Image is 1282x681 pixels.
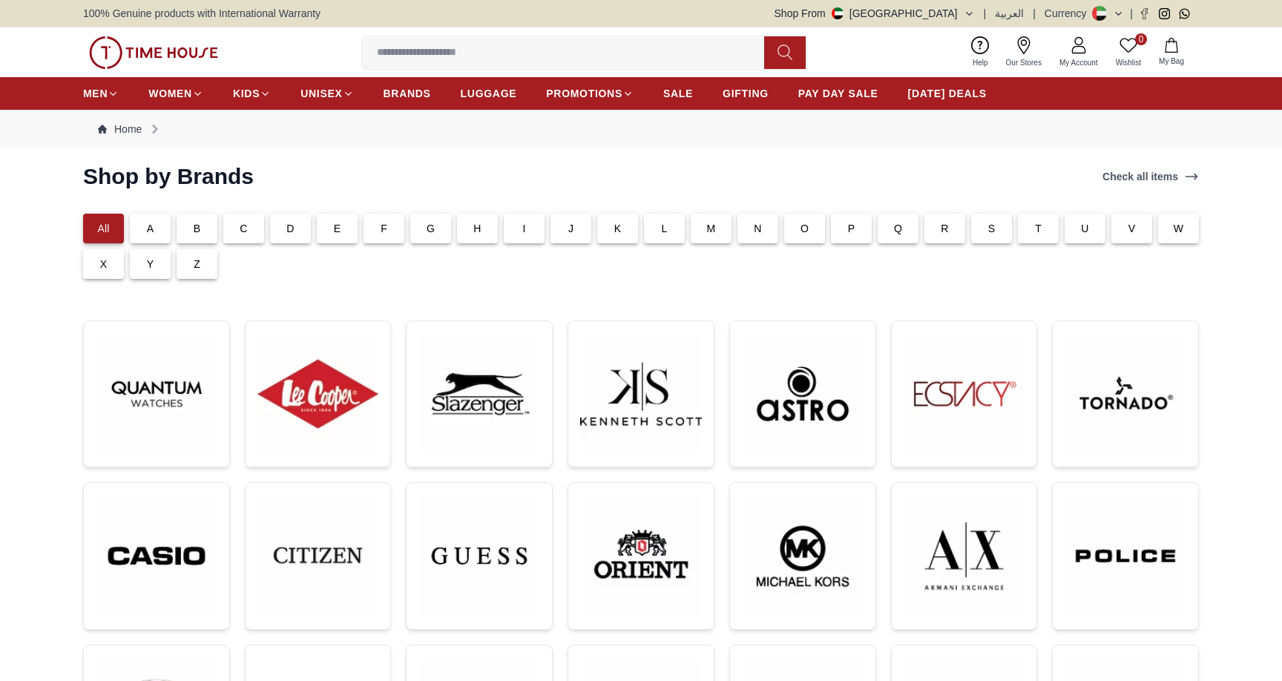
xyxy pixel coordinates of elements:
[663,80,693,107] a: SALE
[300,80,353,107] a: UNISEX
[742,495,864,617] img: ...
[286,221,294,236] p: D
[614,221,622,236] p: K
[83,163,254,190] h2: Shop by Brands
[988,221,996,236] p: S
[832,7,844,19] img: United Arab Emirates
[427,221,435,236] p: G
[1159,8,1170,19] a: Instagram
[904,495,1025,617] img: ...
[98,122,142,136] a: Home
[580,495,702,617] img: ...
[908,80,987,107] a: [DATE] DEALS
[580,333,702,455] img: ...
[798,80,878,107] a: PAY DAY SALE
[546,86,622,101] span: PROMOTIONS
[1179,8,1190,19] a: Whatsapp
[233,86,260,101] span: KIDS
[83,6,320,21] span: 100% Genuine products with International Warranty
[964,33,997,71] a: Help
[967,57,994,68] span: Help
[257,495,379,616] img: ...
[83,110,1199,148] nav: Breadcrumb
[257,333,379,455] img: ...
[381,221,387,236] p: F
[384,86,431,101] span: BRANDS
[723,80,769,107] a: GIFTING
[89,36,218,69] img: ...
[1110,57,1147,68] span: Wishlist
[1174,221,1183,236] p: W
[240,221,247,236] p: C
[300,86,342,101] span: UNISEX
[904,333,1025,455] img: ...
[1139,8,1150,19] a: Facebook
[148,80,203,107] a: WOMEN
[1130,6,1133,21] span: |
[801,221,809,236] p: O
[522,221,525,236] p: I
[148,86,192,101] span: WOMEN
[707,221,716,236] p: M
[1065,495,1186,617] img: ...
[1045,6,1093,21] div: Currency
[461,80,517,107] a: LUGGAGE
[1107,33,1150,71] a: 0Wishlist
[1099,166,1202,187] a: Check all items
[546,80,634,107] a: PROMOTIONS
[848,221,855,236] p: P
[568,221,573,236] p: J
[1053,57,1104,68] span: My Account
[1150,35,1193,70] button: My Bag
[1065,333,1186,455] img: ...
[147,221,154,236] p: A
[723,86,769,101] span: GIFTING
[995,6,1024,21] button: العربية
[83,80,119,107] a: MEN
[894,221,902,236] p: Q
[97,221,109,236] p: All
[662,221,668,236] p: L
[754,221,761,236] p: N
[997,33,1051,71] a: Our Stores
[96,495,217,617] img: ...
[908,86,987,101] span: [DATE] DEALS
[775,6,975,21] button: Shop From[GEOGRAPHIC_DATA]
[461,86,517,101] span: LUGGAGE
[663,86,693,101] span: SALE
[100,257,108,272] p: X
[941,221,948,236] p: R
[742,333,864,455] img: ...
[233,80,271,107] a: KIDS
[418,495,540,617] img: ...
[384,80,431,107] a: BRANDS
[194,221,201,236] p: B
[798,86,878,101] span: PAY DAY SALE
[83,86,108,101] span: MEN
[473,221,481,236] p: H
[1135,33,1147,45] span: 0
[1033,6,1036,21] span: |
[1035,221,1042,236] p: T
[418,333,540,455] img: ...
[1081,221,1088,236] p: U
[96,333,217,455] img: ...
[984,6,987,21] span: |
[1000,57,1048,68] span: Our Stores
[194,257,200,272] p: Z
[1153,56,1190,67] span: My Bag
[147,257,154,272] p: Y
[334,221,341,236] p: E
[1128,221,1136,236] p: V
